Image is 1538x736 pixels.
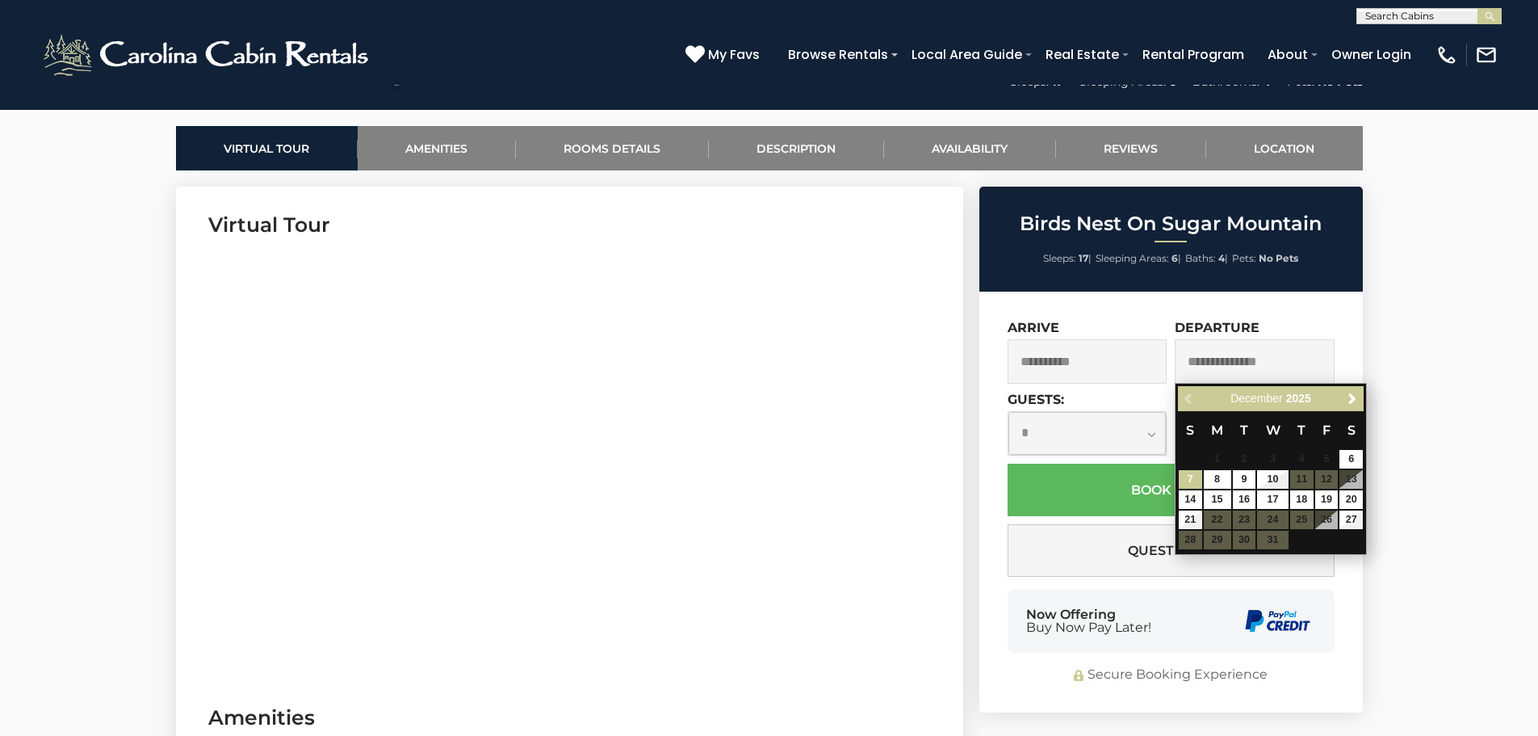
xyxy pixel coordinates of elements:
button: Book Now [1008,464,1335,516]
span: 2025 [1286,392,1311,405]
span: December [1230,392,1283,405]
strong: No Pets [1259,252,1298,264]
span: Thursday [1297,423,1305,438]
a: 9 [1233,470,1256,489]
a: 8 [1204,470,1231,489]
strong: 4 [1218,252,1225,264]
a: Owner Login [1323,40,1419,69]
a: Browse Rentals [780,40,896,69]
span: Sleeping Areas: [1096,252,1169,264]
a: 19 [1315,490,1339,509]
a: 17 [1257,490,1288,509]
a: 18 [1290,490,1314,509]
a: Description [709,126,884,170]
span: Pets: [1232,252,1256,264]
a: Amenities [358,126,516,170]
a: 15 [1204,490,1231,509]
h3: Virtual Tour [208,211,931,239]
label: Guests: [1008,392,1064,407]
li: | [1096,248,1181,269]
h2: Birds Nest On Sugar Mountain [983,213,1359,234]
img: phone-regular-white.png [1435,44,1458,66]
a: Next [1342,389,1362,409]
a: 6 [1339,450,1363,469]
a: Rooms Details [516,126,709,170]
a: Reviews [1056,126,1206,170]
h3: Amenities [208,704,931,732]
label: Arrive [1008,320,1059,335]
span: Sunday [1186,423,1194,438]
span: 1 [1204,450,1231,469]
span: Friday [1322,423,1331,438]
a: 21 [1179,511,1202,529]
span: Tuesday [1240,423,1248,438]
a: 14 [1179,490,1202,509]
a: Real Estate [1037,40,1127,69]
span: 4 [1290,450,1314,469]
a: About [1259,40,1316,69]
a: Virtual Tour [176,126,358,170]
label: Departure [1175,320,1259,335]
a: Local Area Guide [903,40,1030,69]
a: 16 [1233,490,1256,509]
span: Buy Now Pay Later! [1026,621,1151,634]
a: Rental Program [1134,40,1252,69]
span: Monday [1211,423,1223,438]
a: Location [1206,126,1363,170]
button: Questions? [1008,524,1335,577]
li: | [1043,248,1092,269]
img: White-1-2.png [40,31,375,79]
div: Secure Booking Experience [1008,666,1335,684]
span: My Favs [708,44,760,65]
strong: 6 [1171,252,1178,264]
span: Sleeps: [1043,252,1076,264]
a: Availability [884,126,1056,170]
span: 3 [1257,450,1288,469]
a: 7 [1179,470,1202,489]
li: | [1185,248,1228,269]
a: 20 [1339,490,1363,509]
a: 27 [1339,511,1363,529]
span: Next [1346,393,1359,406]
strong: 17 [1079,252,1088,264]
a: My Favs [685,44,764,65]
span: Saturday [1347,423,1356,438]
span: Baths: [1185,252,1216,264]
a: 10 [1257,470,1288,489]
span: Wednesday [1266,423,1280,438]
div: Now Offering [1026,608,1151,634]
img: mail-regular-white.png [1475,44,1498,66]
span: 2 [1233,450,1256,469]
